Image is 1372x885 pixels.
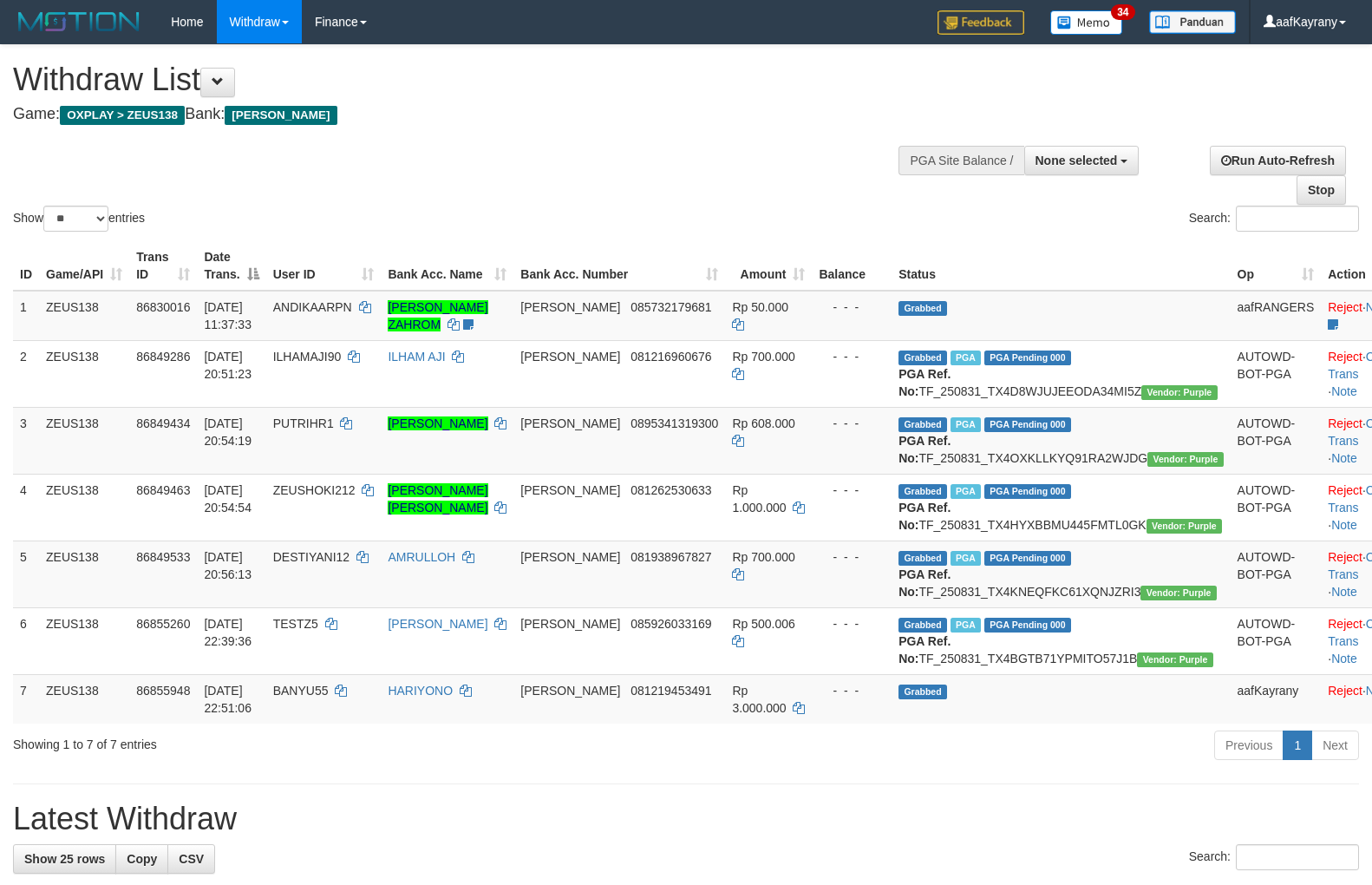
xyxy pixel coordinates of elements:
a: Note [1331,585,1357,599]
span: Show 25 rows [24,852,105,866]
h1: Latest Withdraw [13,802,1359,836]
span: Rp 608.000 [732,416,794,430]
span: 34 [1111,4,1134,20]
th: ID [13,241,39,291]
a: Reject [1328,617,1362,631]
input: Search: [1236,206,1359,232]
td: AUTOWD-BOT-PGA [1231,541,1322,607]
td: ZEUS138 [39,291,129,341]
span: [PERSON_NAME] [520,617,620,631]
img: Button%20Memo.svg [1050,10,1123,35]
span: CSV [179,852,204,866]
span: Vendor URL: https://trx4.1velocity.biz [1147,519,1222,534]
span: Marked by aafRornrotha [951,351,981,365]
img: MOTION_logo.png [13,9,145,35]
span: None selected [1036,154,1118,167]
span: [PERSON_NAME] [520,416,620,430]
span: Grabbed [898,685,947,699]
a: Note [1331,451,1357,465]
span: BANYU55 [273,684,329,698]
span: Copy 081216960676 to clipboard [630,350,711,364]
td: aafRANGERS [1231,291,1322,341]
span: 86855260 [136,617,190,631]
th: Bank Acc. Name: activate to sort column ascending [381,241,513,291]
td: ZEUS138 [39,607,129,674]
span: PGA Pending [984,351,1071,365]
span: Marked by aafRornrotha [951,551,981,566]
select: Showentries [43,206,108,232]
th: Status [892,241,1230,291]
div: Showing 1 to 7 of 7 entries [13,729,559,753]
label: Show entries [13,206,145,232]
td: TF_250831_TX4KNEQFKC61XQNJZRI3 [892,541,1230,607]
a: Run Auto-Refresh [1210,146,1346,175]
th: Trans ID: activate to sort column ascending [129,241,197,291]
a: Reject [1328,416,1362,430]
td: 3 [13,407,39,474]
span: Copy 085732179681 to clipboard [630,300,711,314]
span: [DATE] 11:37:33 [204,300,252,331]
td: 4 [13,474,39,541]
td: TF_250831_TX4OXKLLKYQ91RA2WJDG [892,407,1230,474]
span: [DATE] 20:56:13 [204,550,252,581]
span: Vendor URL: https://trx4.1velocity.biz [1147,452,1223,467]
span: 86830016 [136,300,190,314]
span: [DATE] 22:51:06 [204,684,252,715]
span: Rp 50.000 [732,300,788,314]
div: - - - [819,548,885,566]
td: TF_250831_TX4BGTB71YPMITO57J1B [892,607,1230,674]
span: Rp 700.000 [732,350,794,364]
span: Copy 081219453491 to clipboard [630,684,711,698]
a: CSV [167,844,215,874]
h1: Withdraw List [13,62,898,97]
span: Marked by aafRornrotha [951,417,981,432]
div: - - - [819,298,885,316]
span: [PERSON_NAME] [520,684,620,698]
img: Feedback.jpg [938,10,1024,35]
th: Bank Acc. Number: activate to sort column ascending [513,241,725,291]
label: Search: [1189,206,1359,232]
div: - - - [819,682,885,699]
td: 1 [13,291,39,341]
a: [PERSON_NAME] [PERSON_NAME] [388,483,487,515]
span: PGA Pending [984,618,1071,633]
td: ZEUS138 [39,541,129,607]
span: Rp 500.006 [732,617,794,631]
a: Previous [1214,731,1284,760]
span: Vendor URL: https://trx4.1velocity.biz [1140,586,1216,600]
span: Rp 3.000.000 [732,684,786,715]
th: User ID: activate to sort column ascending [266,241,382,291]
div: - - - [819,482,885,499]
th: Date Trans.: activate to sort column descending [197,241,265,291]
span: Grabbed [898,301,947,316]
a: Stop [1297,175,1346,205]
a: ILHAM AJI [388,350,445,364]
span: Vendor URL: https://trx4.1velocity.biz [1141,385,1217,400]
a: 1 [1283,731,1312,760]
td: aafKayrany [1231,674,1322,724]
b: PGA Ref. No: [898,567,951,599]
span: Copy 0895341319300 to clipboard [630,416,718,430]
td: AUTOWD-BOT-PGA [1231,407,1322,474]
b: PGA Ref. No: [898,434,951,465]
div: - - - [819,415,885,432]
td: ZEUS138 [39,340,129,407]
a: [PERSON_NAME] ZAHROM [388,300,487,331]
span: DESTIYANI12 [273,550,350,564]
span: 86849434 [136,416,190,430]
td: ZEUS138 [39,407,129,474]
div: PGA Site Balance / [898,146,1023,175]
td: TF_250831_TX4HYXBBMU445FMTL0GK [892,474,1230,541]
span: Marked by aafmaleo [951,618,981,633]
a: Note [1331,652,1357,665]
span: PUTRIHR1 [273,416,334,430]
td: ZEUS138 [39,674,129,724]
span: 86849463 [136,483,190,497]
a: [PERSON_NAME] [388,617,487,631]
a: Next [1311,731,1359,760]
span: Grabbed [898,484,947,499]
span: [PERSON_NAME] [520,300,620,314]
a: Note [1331,518,1357,532]
input: Search: [1236,844,1359,870]
b: PGA Ref. No: [898,367,951,398]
